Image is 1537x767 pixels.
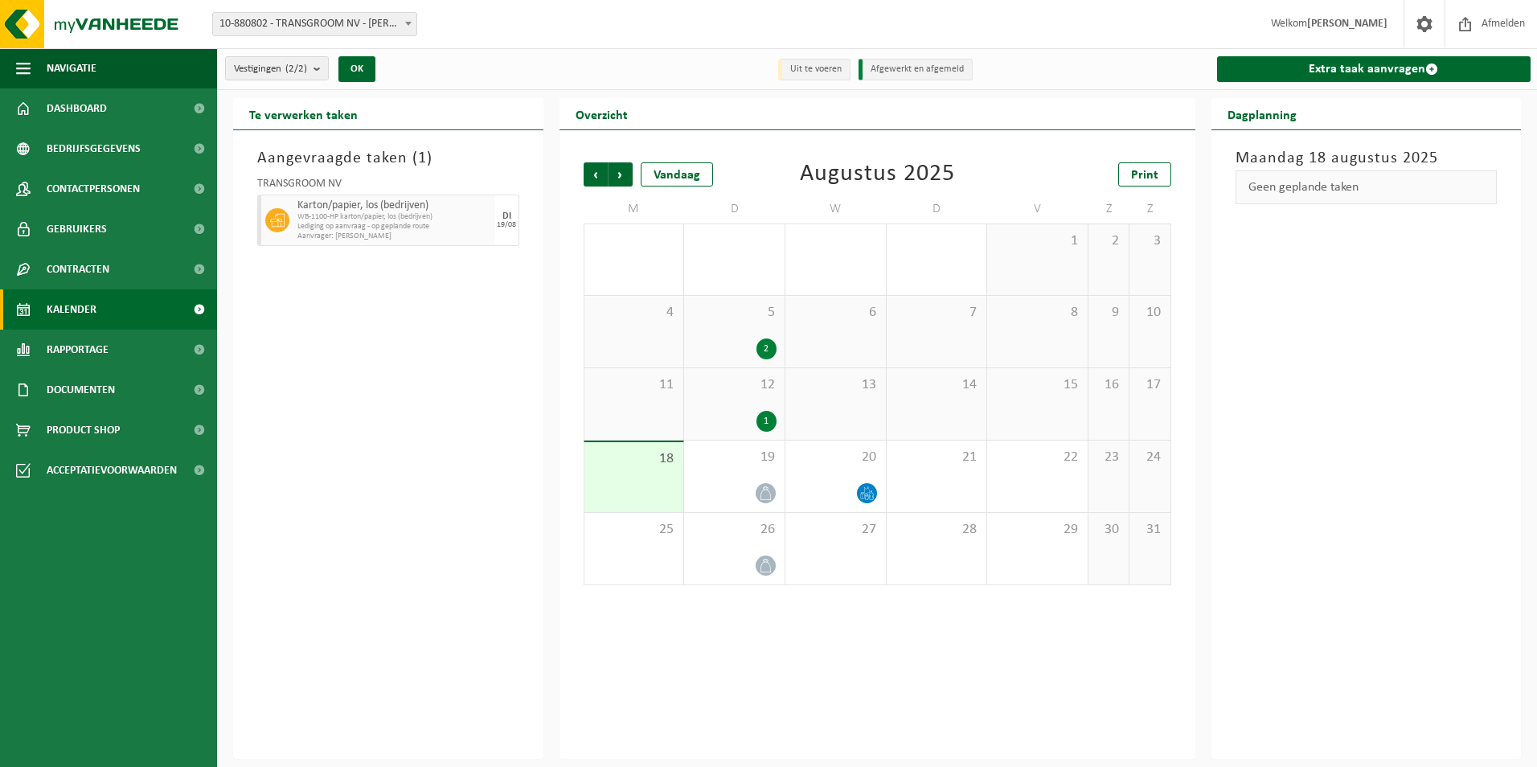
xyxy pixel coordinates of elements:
[584,195,685,224] td: M
[793,521,878,539] span: 27
[297,212,491,222] span: WB-1100-HP karton/papier, los (bedrijven)
[1236,170,1498,204] div: Geen geplande taken
[47,330,109,370] span: Rapportage
[1096,232,1121,250] span: 2
[1211,98,1313,129] h2: Dagplanning
[987,195,1088,224] td: V
[756,338,777,359] div: 2
[995,449,1080,466] span: 22
[756,411,777,432] div: 1
[592,304,676,322] span: 4
[47,410,120,450] span: Product Shop
[297,222,491,232] span: Lediging op aanvraag - op geplande route
[1137,449,1162,466] span: 24
[692,376,777,394] span: 12
[592,450,676,468] span: 18
[995,304,1080,322] span: 8
[47,209,107,249] span: Gebruikers
[297,232,491,241] span: Aanvrager: [PERSON_NAME]
[47,249,109,289] span: Contracten
[213,13,416,35] span: 10-880802 - TRANSGROOM NV - MOEN
[233,98,374,129] h2: Te verwerken taken
[338,56,375,82] button: OK
[1137,521,1162,539] span: 31
[793,376,878,394] span: 13
[684,195,785,224] td: D
[1307,18,1387,30] strong: [PERSON_NAME]
[47,450,177,490] span: Acceptatievoorwaarden
[1088,195,1129,224] td: Z
[47,48,96,88] span: Navigatie
[1096,304,1121,322] span: 9
[1096,376,1121,394] span: 16
[793,304,878,322] span: 6
[257,146,519,170] h3: Aangevraagde taken ( )
[692,304,777,322] span: 5
[497,221,516,229] div: 19/08
[225,56,329,80] button: Vestigingen(2/2)
[502,211,511,221] div: DI
[234,57,307,81] span: Vestigingen
[859,59,973,80] li: Afgewerkt en afgemeld
[1096,521,1121,539] span: 30
[785,195,887,224] td: W
[47,129,141,169] span: Bedrijfsgegevens
[895,521,979,539] span: 28
[212,12,417,36] span: 10-880802 - TRANSGROOM NV - MOEN
[1131,169,1158,182] span: Print
[887,195,988,224] td: D
[778,59,850,80] li: Uit te voeren
[1217,56,1531,82] a: Extra taak aanvragen
[1137,304,1162,322] span: 10
[641,162,713,187] div: Vandaag
[47,370,115,410] span: Documenten
[559,98,644,129] h2: Overzicht
[995,376,1080,394] span: 15
[692,449,777,466] span: 19
[1137,376,1162,394] span: 17
[47,88,107,129] span: Dashboard
[1129,195,1170,224] td: Z
[800,162,955,187] div: Augustus 2025
[995,232,1080,250] span: 1
[584,162,608,187] span: Vorige
[793,449,878,466] span: 20
[297,199,491,212] span: Karton/papier, los (bedrijven)
[418,150,427,166] span: 1
[895,304,979,322] span: 7
[47,169,140,209] span: Contactpersonen
[1118,162,1171,187] a: Print
[995,521,1080,539] span: 29
[1096,449,1121,466] span: 23
[609,162,633,187] span: Volgende
[257,178,519,195] div: TRANSGROOM NV
[47,289,96,330] span: Kalender
[592,376,676,394] span: 11
[592,521,676,539] span: 25
[1137,232,1162,250] span: 3
[692,521,777,539] span: 26
[895,376,979,394] span: 14
[285,64,307,74] count: (2/2)
[895,449,979,466] span: 21
[1236,146,1498,170] h3: Maandag 18 augustus 2025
